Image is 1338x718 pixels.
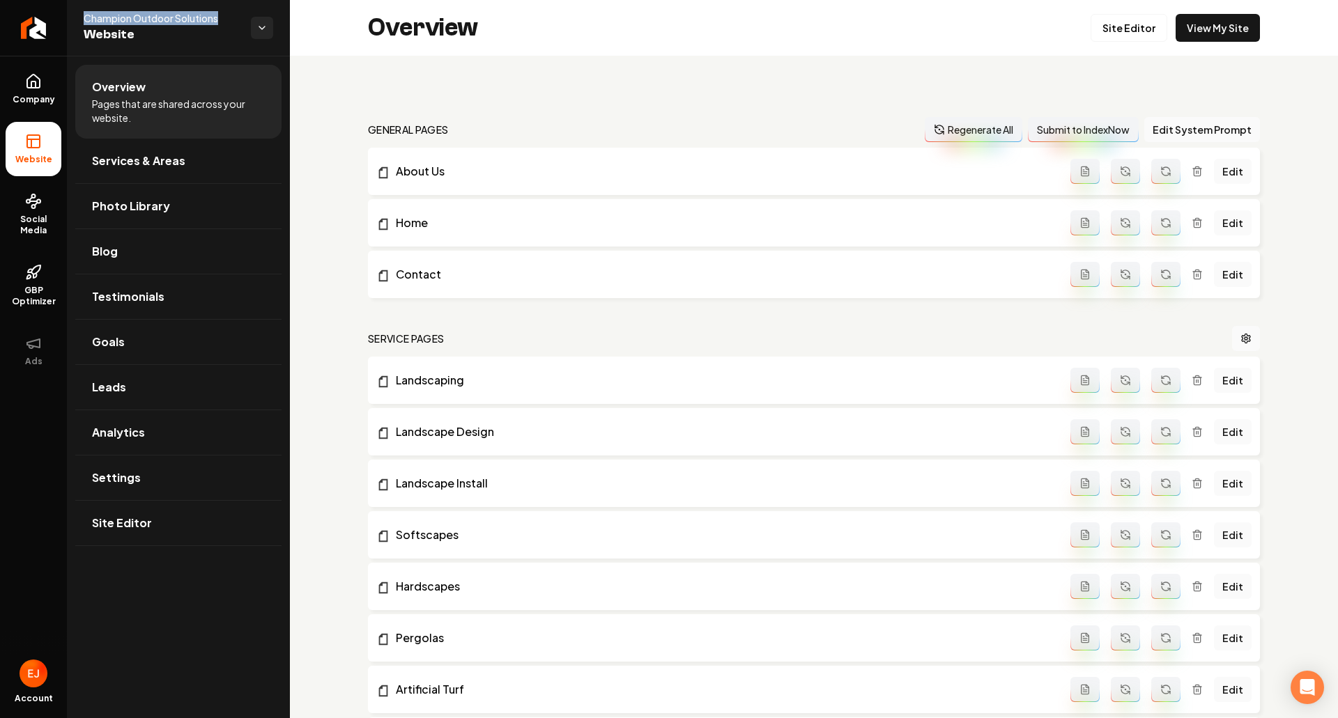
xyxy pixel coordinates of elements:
[1214,210,1252,235] a: Edit
[92,334,125,350] span: Goals
[1070,522,1100,547] button: Add admin page prompt
[15,693,53,704] span: Account
[1176,14,1260,42] a: View My Site
[75,410,282,455] a: Analytics
[20,356,48,367] span: Ads
[75,139,282,183] a: Services & Areas
[376,578,1070,595] a: Hardscapes
[75,501,282,545] a: Site Editor
[75,274,282,319] a: Testimonials
[20,660,47,687] button: Open user button
[1070,210,1100,235] button: Add admin page prompt
[1214,368,1252,393] a: Edit
[1214,471,1252,496] a: Edit
[376,266,1070,283] a: Contact
[92,243,118,260] span: Blog
[92,379,126,396] span: Leads
[75,320,282,364] a: Goals
[92,198,170,214] span: Photo Library
[10,154,58,165] span: Website
[1070,677,1100,702] button: Add admin page prompt
[75,455,282,500] a: Settings
[1214,159,1252,184] a: Edit
[1214,677,1252,702] a: Edit
[925,117,1022,142] button: Regenerate All
[84,11,240,25] span: Champion Outdoor Solutions
[75,365,282,409] a: Leads
[6,214,61,236] span: Social Media
[92,153,185,169] span: Services & Areas
[1070,368,1100,393] button: Add admin page prompt
[1214,419,1252,444] a: Edit
[6,182,61,247] a: Social Media
[92,97,265,125] span: Pages that are shared across your website.
[6,324,61,378] button: Ads
[376,526,1070,543] a: Softscapes
[92,79,146,95] span: Overview
[1291,671,1324,704] div: Open Intercom Messenger
[1091,14,1167,42] a: Site Editor
[1144,117,1260,142] button: Edit System Prompt
[368,331,445,345] h2: Service Pages
[21,17,47,39] img: Rebolt Logo
[376,681,1070,698] a: Artificial Turf
[6,62,61,116] a: Company
[1214,262,1252,287] a: Edit
[1070,471,1100,496] button: Add admin page prompt
[84,25,240,45] span: Website
[368,14,478,42] h2: Overview
[92,424,145,441] span: Analytics
[6,253,61,318] a: GBP Optimizer
[75,184,282,228] a: Photo Library
[376,163,1070,180] a: About Us
[376,372,1070,389] a: Landscaping
[92,469,141,486] span: Settings
[1070,262,1100,287] button: Add admin page prompt
[6,285,61,307] span: GBP Optimizer
[1214,625,1252,650] a: Edit
[368,123,449,136] h2: general pages
[1214,522,1252,547] a: Edit
[92,288,164,305] span: Testimonials
[1070,159,1100,184] button: Add admin page prompt
[1070,625,1100,650] button: Add admin page prompt
[376,214,1070,231] a: Home
[376,630,1070,646] a: Pergolas
[92,515,152,531] span: Site Editor
[20,660,47,687] img: Eduard Joers
[376,475,1070,492] a: Landscape Install
[376,423,1070,440] a: Landscape Design
[1070,574,1100,599] button: Add admin page prompt
[1070,419,1100,444] button: Add admin page prompt
[75,229,282,274] a: Blog
[1028,117,1139,142] button: Submit to IndexNow
[1214,574,1252,599] a: Edit
[7,94,61,105] span: Company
